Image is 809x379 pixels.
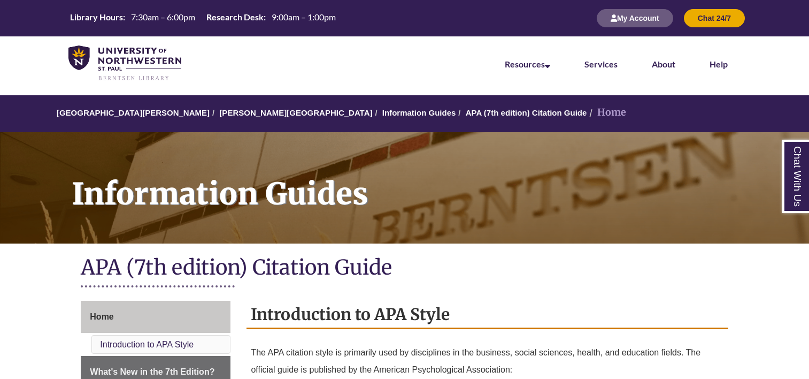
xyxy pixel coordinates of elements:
a: Help [710,59,728,69]
h1: Information Guides [60,132,809,230]
a: My Account [597,13,673,22]
img: UNWSP Library Logo [68,46,181,81]
table: Hours Today [66,11,340,25]
a: Services [584,59,618,69]
h2: Introduction to APA Style [246,301,728,329]
a: Hours Today [66,11,340,26]
li: Home [587,105,626,120]
button: My Account [597,9,673,27]
th: Research Desk: [202,11,267,23]
button: Chat 24/7 [684,9,745,27]
a: APA (7th edition) Citation Guide [466,108,587,117]
th: Library Hours: [66,11,127,23]
a: Introduction to APA Style [100,340,194,349]
a: [GEOGRAPHIC_DATA][PERSON_NAME] [57,108,210,117]
a: Information Guides [382,108,456,117]
span: 9:00am – 1:00pm [272,12,336,22]
span: 7:30am – 6:00pm [131,12,195,22]
a: Chat 24/7 [684,13,745,22]
a: Resources [505,59,550,69]
h1: APA (7th edition) Citation Guide [81,254,728,283]
span: What's New in the 7th Edition? [90,367,214,376]
a: Home [81,301,230,333]
a: About [652,59,675,69]
a: [PERSON_NAME][GEOGRAPHIC_DATA] [219,108,372,117]
span: Home [90,312,113,321]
